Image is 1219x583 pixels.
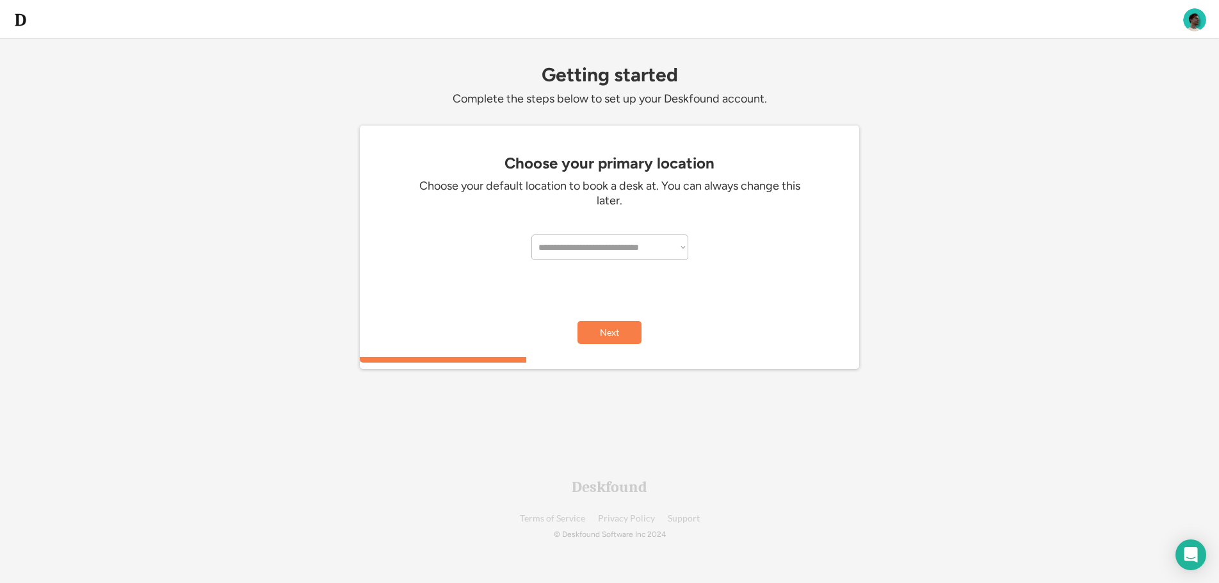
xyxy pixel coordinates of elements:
[572,479,647,495] div: Deskfound
[417,179,802,209] div: Choose your default location to book a desk at. You can always change this later.
[598,514,655,523] a: Privacy Policy
[366,154,853,172] div: Choose your primary location
[1183,8,1206,31] img: ACg8ocJ808lsrcAJAzpYifCEalcGr1Jg9oh7JvLivymg5J1c5mlUxRY=s96-c
[362,357,862,363] div: 33.3333333333333%
[520,514,585,523] a: Terms of Service
[360,64,859,85] div: Getting started
[1175,539,1206,570] div: Open Intercom Messenger
[13,12,28,28] img: d-whitebg.png
[577,321,642,344] button: Next
[360,92,859,106] div: Complete the steps below to set up your Deskfound account.
[668,514,700,523] a: Support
